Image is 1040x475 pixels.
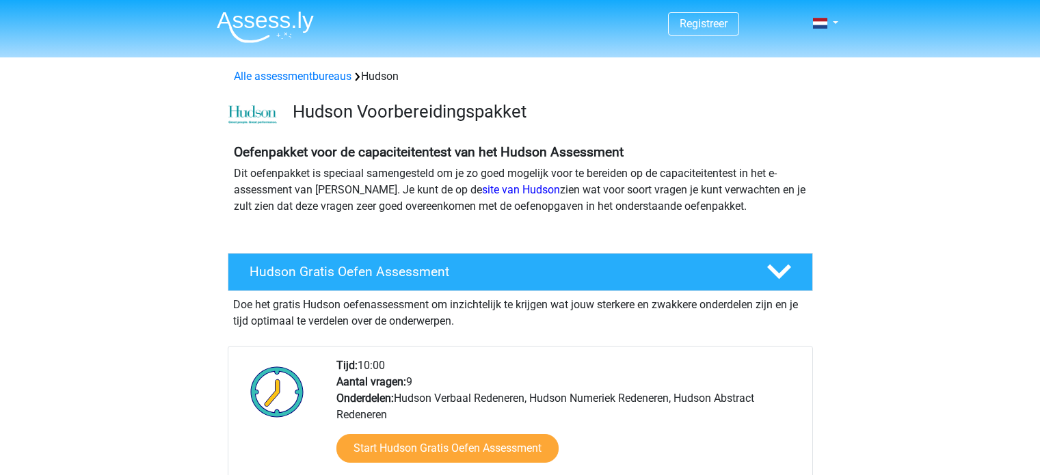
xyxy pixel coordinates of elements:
img: Klok [243,357,312,426]
b: Tijd: [336,359,358,372]
a: site van Hudson [482,183,560,196]
div: Doe het gratis Hudson oefenassessment om inzichtelijk te krijgen wat jouw sterkere en zwakkere on... [228,291,813,329]
p: Dit oefenpakket is speciaal samengesteld om je zo goed mogelijk voor te bereiden op de capaciteit... [234,165,807,215]
b: Aantal vragen: [336,375,406,388]
a: Hudson Gratis Oefen Assessment [222,253,818,291]
a: Alle assessmentbureaus [234,70,351,83]
h3: Hudson Voorbereidingspakket [293,101,802,122]
b: Onderdelen: [336,392,394,405]
h4: Hudson Gratis Oefen Assessment [250,264,745,280]
img: cefd0e47479f4eb8e8c001c0d358d5812e054fa8.png [228,105,277,124]
a: Registreer [680,17,728,30]
b: Oefenpakket voor de capaciteitentest van het Hudson Assessment [234,144,624,160]
img: Assessly [217,11,314,43]
a: Start Hudson Gratis Oefen Assessment [336,434,559,463]
div: Hudson [228,68,812,85]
